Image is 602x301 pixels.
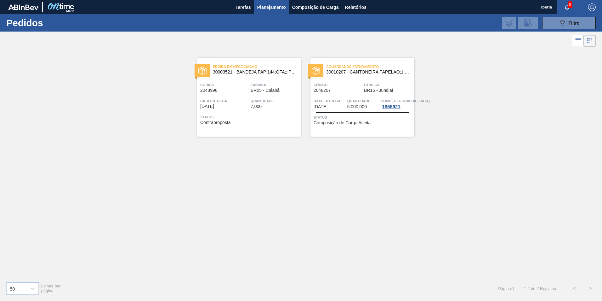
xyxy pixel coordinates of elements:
span: Página : 1 [498,286,514,291]
span: 7,000 [251,104,262,109]
span: Status [200,114,299,120]
span: 18/10/2025 [200,104,214,109]
a: Comp. [GEOGRAPHIC_DATA]1855921 [381,98,413,109]
img: status [198,67,207,75]
button: < [567,280,582,296]
span: Pedido em Negociação [213,63,301,70]
span: Linhas por página [41,284,61,293]
button: Filtro [542,17,596,29]
span: Data Entrega [200,98,249,104]
span: Composição de Carga [292,3,339,11]
span: Filtro [569,21,580,26]
span: Comp. Carga [381,98,429,104]
div: Importar Negociações dos Pedidos [502,17,516,29]
img: Logout [588,3,596,11]
div: Visão em Cards [584,35,596,47]
div: Visão em Lista [572,35,584,47]
a: statusPedido em Negociação30003521 - BANDEJA PAP;144;GFA;;;PET;;Código2048996FábricaBR05 - Cuiabá... [188,58,301,137]
span: BR15 - Jundiaí [364,88,393,93]
span: 30003521 - BANDEJA PAP;144;GFA;;;PET;; [213,70,296,74]
span: Data Entrega [314,98,346,104]
div: Solicitação de Revisão de Pedidos [518,17,538,29]
img: status [312,67,320,75]
span: 22/10/2025 [314,104,327,109]
span: Código [200,82,249,88]
button: > [582,280,598,296]
span: 2048207 [314,88,331,93]
span: Quantidade [251,98,299,104]
img: TNhmsLtSVTkK8tSr43FrP2fwEKptu5GPRR3wAAAABJRU5ErkJggg== [8,4,38,10]
span: 2048996 [200,88,218,93]
div: 50 [10,286,15,291]
span: Aguardando Faturamento [326,63,414,70]
span: Tarefas [236,3,251,11]
span: 5.000,000 [347,104,367,109]
h1: Pedidos [6,19,100,27]
button: Notificações [557,3,577,12]
span: Relatórios [345,3,366,11]
span: Fábrica [364,82,413,88]
span: 30010207 - CANTONEIRA PAPELAO;1,77x200;PET 510 ML;; [326,70,409,74]
span: 8 [568,1,572,8]
span: BR05 - Cuiabá [251,88,280,93]
div: 1855921 [381,104,401,109]
span: Planejamento [257,3,286,11]
span: Quantidade [347,98,379,104]
span: Código [314,82,362,88]
span: Contraproposta [200,120,231,125]
span: Composição de Carga Aceita [314,121,371,125]
a: statusAguardando Faturamento30010207 - CANTONEIRA PAPELAO;1,77x200;PET 510 ML;;Código2048207Fábri... [301,58,414,137]
span: 1 - 2 de 2 Registros [524,286,557,291]
span: Status [314,114,413,121]
span: Fábrica [251,82,299,88]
